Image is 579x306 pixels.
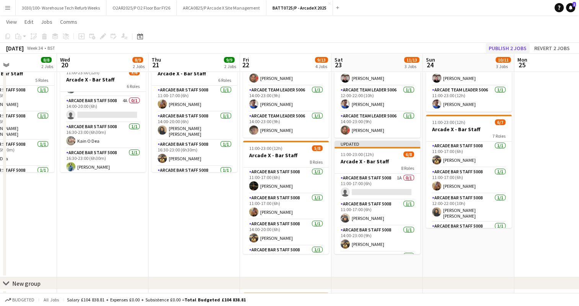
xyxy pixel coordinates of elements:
button: Publish 2 jobs [486,43,530,53]
app-card-role: Arcade Bar Staff 50081/116:30-23:00 (6h30m)Kain O Dea [60,122,146,148]
span: 25 [516,60,527,69]
span: Comms [60,18,77,25]
h3: Arcade X - Bar Staff [152,70,237,77]
span: Sun [426,56,435,63]
app-card-role: Arcade Team Leader 50061/111:00-23:00 (12h)[PERSON_NAME] [426,86,512,112]
span: Budgeted [12,297,34,303]
a: Comms [57,17,80,27]
a: Edit [21,17,36,27]
app-card-role: Arcade Bar Staff 50081/111:00-17:00 (6h)[PERSON_NAME] [426,168,512,194]
button: O2AR2025/P O2 Floor Bar FY26 [106,0,177,15]
span: 6/7 [495,119,506,125]
span: 9/13 [315,57,328,63]
span: 6 Roles [218,77,231,83]
h3: Arcade X - Bar Staff [426,126,512,133]
button: Budgeted [4,296,36,304]
div: Updated [334,141,420,147]
div: Salary £104 838.81 + Expenses £0.00 + Subsistence £0.00 = [67,297,246,303]
app-card-role: Arcade Team Leader 50061/114:00-23:00 (9h)[PERSON_NAME] [334,112,420,138]
app-card-role: Arcade Bar Staff 50081/1 [334,252,420,278]
div: 2 Jobs [41,63,53,69]
button: 3030/100- Warehouse Tech Refurb Weeks [16,0,106,15]
span: 8/9 [132,57,143,63]
app-job-card: 11:00-23:00 (12h)6/7Arcade X - Bar Staff7 RolesArcade Bar Staff 50081/111:00-17:00 (6h)[PERSON_NA... [426,115,512,228]
div: 2 Jobs [133,63,145,69]
app-job-card: 07:00-23:00 (16h)3/3Arcade X - Team Leaders3 RolesArcade Team Leader 50061/107:00-15:00 (8h)[PERS... [243,33,329,138]
span: Jobs [41,18,52,25]
app-card-role: Arcade Team Leader 50061/107:00-15:00 (8h)[PERSON_NAME] [243,60,329,86]
h3: Arcade X - Bar Staff [334,158,420,165]
span: 21 [150,60,161,69]
app-card-role: Arcade Bar Staff 50081/1 [426,222,512,248]
span: 11:00-23:00 (12h) [66,70,99,75]
app-job-card: Updated11:00-23:00 (12h)5/6Arcade X - Bar Staff6 RolesArcade Bar Staff 50081/111:00-17:00 (6h)[PE... [60,59,146,172]
span: 6/8 [403,151,414,157]
app-card-role: Arcade Bar Staff 50081/111:00-17:00 (6h)[PERSON_NAME] [426,142,512,168]
a: 1 [566,3,575,12]
app-card-role: Arcade Team Leader 50061/112:00-22:00 (10h)[PERSON_NAME] [334,86,420,112]
app-card-role: Arcade Bar Staff 50081/111:00-17:00 (6h)[PERSON_NAME] [334,200,420,226]
span: Sat [334,56,343,63]
span: 8/8 [41,57,52,63]
app-job-card: 11:00-23:00 (12h)6/6Arcade X - Bar Staff6 RolesArcade Bar Staff 50081/111:00-17:00 (6h)[PERSON_NA... [152,59,237,172]
app-card-role: Arcade Team Leader 50061/114:00-23:00 (9h)[PERSON_NAME] [243,86,329,112]
span: 11/13 [404,57,419,63]
app-card-role: Arcade Team Leader 50061/107:00-15:00 (8h)[PERSON_NAME] [334,60,420,86]
app-card-role: Arcade Bar Staff 50081A0/111:00-17:00 (6h) [334,174,420,200]
span: Mon [517,56,527,63]
app-card-role: Arcade Bar Staff 50081/116:30-23:00 (6h30m) [243,246,329,272]
span: 11:00-23:00 (12h) [432,119,465,125]
span: View [6,18,17,25]
div: [DATE] [6,44,24,52]
button: ARCA0825/P Arcade X Site Management [177,0,266,15]
span: 11:00-23:00 (12h) [341,151,374,157]
div: 3 Jobs [404,63,419,69]
span: 20 [59,60,70,69]
div: 3 Jobs [496,63,510,69]
span: 8 Roles [310,159,323,165]
app-card-role: Arcade Bar Staff 50081/111:00-17:00 (6h)[PERSON_NAME] [243,168,329,194]
span: Week 34 [25,45,44,51]
app-card-role: Arcade Bar Staff 50081/114:00-20:00 (6h)[PERSON_NAME] [PERSON_NAME] [152,112,237,140]
app-job-card: Updated11:00-23:00 (12h)6/8Arcade X - Bar Staff8 RolesArcade Bar Staff 50081A0/111:00-17:00 (6h) ... [334,141,420,254]
a: View [3,17,20,27]
span: 6 Roles [127,83,140,89]
a: Jobs [38,17,55,27]
span: Total Budgeted £104 838.81 [184,297,246,303]
span: 24 [425,60,435,69]
app-card-role: Arcade Bar Staff 50081/116:30-23:00 (6h30m)[PERSON_NAME] [60,148,146,174]
button: BATT0725/P - ArcadeX 2025 [266,0,333,15]
app-card-role: Arcade Bar Staff 50081/1 [152,166,237,192]
app-job-card: 07:00-23:00 (16h)3/3Arcade X - Team Leaders3 RolesArcade Team Leader 50061/107:00-15:00 (8h)[PERS... [334,33,420,138]
app-job-card: 11:00-23:00 (12h)5/8Arcade X - Bar Staff8 RolesArcade Bar Staff 50081/111:00-17:00 (6h)[PERSON_NA... [243,141,329,254]
h3: Arcade X - Bar Staff [243,152,329,159]
div: 2 Jobs [224,63,236,69]
span: 9/9 [224,57,235,63]
span: 11:00-23:00 (12h) [249,145,282,151]
app-card-role: Arcade Bar Staff 50081/111:00-17:00 (6h)[PERSON_NAME] [152,86,237,112]
app-card-role: Arcade Bar Staff 50084A0/114:00-20:00 (6h) [60,96,146,122]
app-job-card: 07:00-23:00 (16h)2/2Arcade X - Team Leaders2 RolesArcade Team Leader 50061/107:00-15:00 (8h)[PERS... [426,33,512,112]
span: All jobs [42,297,60,303]
button: Revert 2 jobs [531,43,573,53]
span: 7 Roles [493,133,506,139]
span: 5 Roles [35,77,48,83]
span: 23 [333,60,343,69]
app-card-role: Arcade Bar Staff 50081/114:00-20:00 (6h)[PERSON_NAME] [243,220,329,246]
app-card-role: Arcade Team Leader 50061/114:00-23:00 (9h)[PERSON_NAME] [243,112,329,138]
span: 10/11 [496,57,511,63]
span: 1 [572,2,576,7]
app-card-role: Arcade Bar Staff 50081/114:00-23:00 (9h)[PERSON_NAME] [334,226,420,252]
span: 5/6 [129,70,140,75]
app-card-role: Arcade Bar Staff 50081/112:00-22:00 (10h)[PERSON_NAME] [PERSON_NAME] [426,194,512,222]
span: Thu [152,56,161,63]
div: 4 Jobs [315,63,328,69]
